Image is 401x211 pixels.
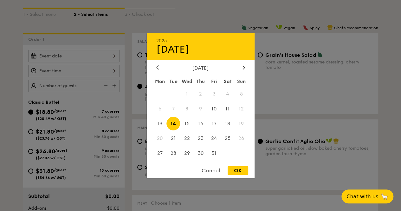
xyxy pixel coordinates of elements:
span: 25 [221,132,235,145]
span: 8 [180,102,194,115]
div: [DATE] [156,43,245,55]
span: 19 [235,117,248,130]
div: 2025 [156,38,245,43]
div: Sat [221,76,235,87]
div: Mon [153,76,167,87]
span: Chat with us [346,194,378,200]
button: Chat with us🦙 [341,189,393,203]
span: 14 [166,117,180,130]
div: [DATE] [156,65,245,71]
span: 28 [166,147,180,160]
span: 26 [235,132,248,145]
span: 3 [207,87,221,101]
span: 2 [194,87,207,101]
span: 4 [221,87,235,101]
div: Wed [180,76,194,87]
span: 20 [153,132,167,145]
div: Thu [194,76,207,87]
span: 18 [221,117,235,130]
span: 21 [166,132,180,145]
div: Tue [166,76,180,87]
span: 7 [166,102,180,115]
span: 🦙 [381,193,388,200]
span: 10 [207,102,221,115]
span: 12 [235,102,248,115]
span: 29 [180,147,194,160]
span: 31 [207,147,221,160]
span: 24 [207,132,221,145]
div: OK [228,166,248,175]
span: 5 [235,87,248,101]
span: 30 [194,147,207,160]
span: 6 [153,102,167,115]
span: 22 [180,132,194,145]
div: Fri [207,76,221,87]
div: Sun [235,76,248,87]
span: 15 [180,117,194,130]
span: 17 [207,117,221,130]
div: Cancel [195,166,226,175]
span: 16 [194,117,207,130]
span: 13 [153,117,167,130]
span: 11 [221,102,235,115]
span: 23 [194,132,207,145]
span: 9 [194,102,207,115]
span: 27 [153,147,167,160]
span: 1 [180,87,194,101]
